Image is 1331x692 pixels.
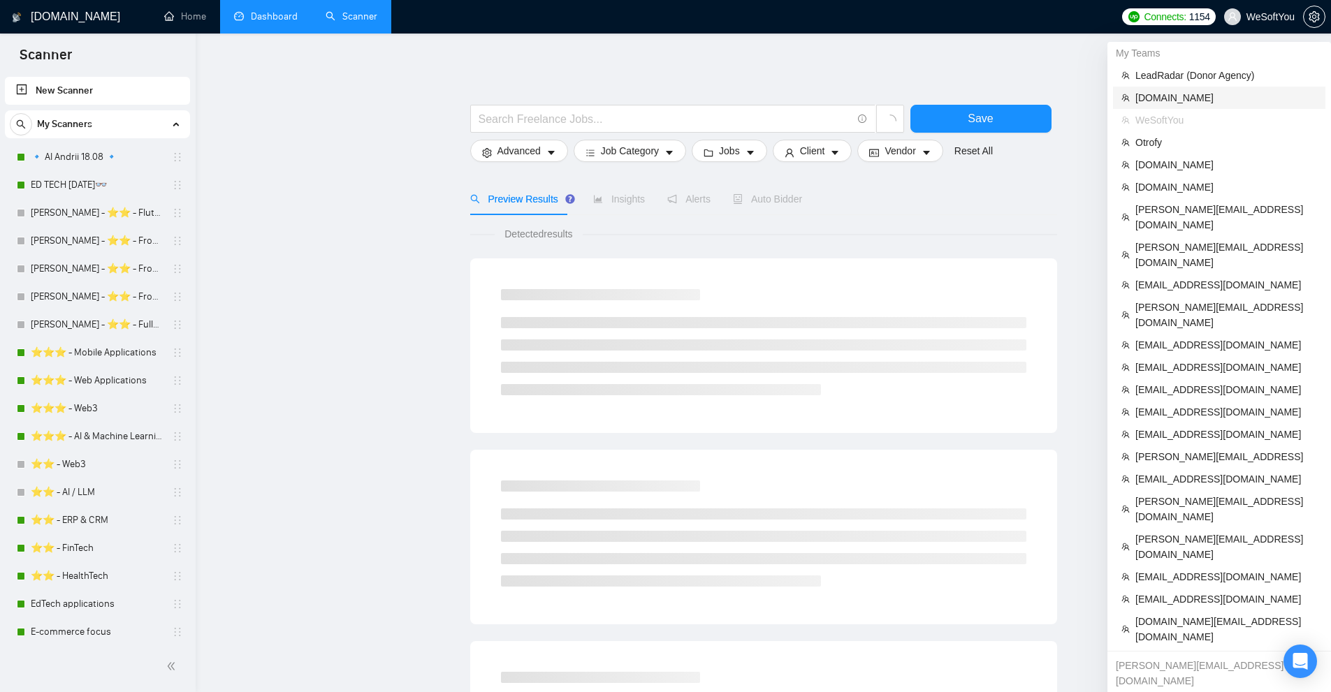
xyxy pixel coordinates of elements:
a: Reset All [954,143,993,159]
button: userClientcaret-down [773,140,852,162]
span: team [1121,161,1130,169]
span: Alerts [667,193,711,205]
a: homeHome [164,10,206,22]
span: [PERSON_NAME][EMAIL_ADDRESS][DOMAIN_NAME] [1135,531,1317,562]
span: Insights [593,193,645,205]
span: team [1121,625,1130,633]
span: holder [172,179,183,191]
span: [EMAIL_ADDRESS][DOMAIN_NAME] [1135,427,1317,442]
span: Otrofy [1135,135,1317,150]
span: holder [172,515,183,526]
span: team [1121,505,1130,513]
span: team [1121,281,1130,289]
span: area-chart [593,194,603,204]
span: Jobs [719,143,740,159]
span: team [1121,251,1130,259]
span: notification [667,194,677,204]
span: holder [172,459,183,470]
span: bars [586,147,595,158]
a: [PERSON_NAME] - ⭐️⭐️ - Fullstack Dev [31,311,163,339]
span: caret-down [922,147,931,158]
span: Advanced [497,143,541,159]
a: ⭐️⭐️ - ERP & CRM [31,506,163,534]
a: searchScanner [326,10,377,22]
span: holder [172,375,183,386]
span: holder [172,235,183,246]
span: [PERSON_NAME][EMAIL_ADDRESS] [1135,449,1317,464]
span: [PERSON_NAME][EMAIL_ADDRESS][DOMAIN_NAME] [1135,202,1317,233]
span: holder [172,570,183,582]
button: settingAdvancedcaret-down [470,140,568,162]
img: logo [12,6,22,29]
span: [EMAIL_ADDRESS][DOMAIN_NAME] [1135,569,1317,584]
span: team [1121,595,1130,603]
span: search [10,119,31,129]
span: team [1121,116,1130,124]
span: team [1121,408,1130,416]
a: [PERSON_NAME] - ⭐️⭐️ - Flutter Dev [31,199,163,227]
span: idcard [869,147,879,158]
div: Open Intercom Messenger [1283,645,1317,678]
span: holder [172,487,183,498]
span: LeadRadar (Donor Agency) [1135,68,1317,83]
img: upwork-logo.png [1128,11,1140,22]
span: search [470,194,480,204]
span: Preview Results [470,193,571,205]
a: ⭐️⭐️⭐️ - AI & Machine Learning Development [31,422,163,450]
button: barsJob Categorycaret-down [574,140,686,162]
div: My Teams [1107,42,1331,64]
button: search [10,113,32,135]
span: Auto Bidder [733,193,802,205]
span: [PERSON_NAME][EMAIL_ADDRESS][DOMAIN_NAME] [1135,300,1317,330]
a: ⭐️⭐️⭐️ - Mobile Applications [31,339,163,367]
span: [EMAIL_ADDRESS][DOMAIN_NAME] [1135,382,1317,397]
li: New Scanner [5,77,190,105]
div: oleksandr.b+1@gigradar.io [1107,654,1331,692]
span: Client [800,143,825,159]
span: holder [172,431,183,442]
a: ⭐️⭐️⭐️ - Web Applications [31,367,163,395]
span: holder [172,403,183,414]
span: [EMAIL_ADDRESS][DOMAIN_NAME] [1135,404,1317,420]
a: ED TECH [DATE]👓 [31,171,163,199]
span: holder [172,598,183,610]
span: team [1121,213,1130,221]
div: Tooltip anchor [564,193,576,205]
span: Vendor [885,143,915,159]
span: [DOMAIN_NAME] [1135,157,1317,172]
span: team [1121,138,1130,147]
span: [EMAIL_ADDRESS][DOMAIN_NAME] [1135,591,1317,607]
button: Save [910,105,1052,133]
span: Job Category [601,143,659,159]
span: holder [172,152,183,163]
span: Detected results [495,226,582,242]
span: WeSoftYou [1135,112,1317,128]
a: [PERSON_NAME] - ⭐️⭐️ - Front Dev [31,283,163,311]
span: team [1121,573,1130,581]
span: Scanner [8,45,83,74]
span: folder [704,147,713,158]
button: setting [1303,6,1325,28]
span: My Scanners [37,110,92,138]
span: double-left [166,659,180,673]
span: user [1228,12,1237,22]
span: holder [172,347,183,358]
span: holder [172,543,183,554]
span: team [1121,183,1130,191]
a: ⭐️⭐️ - Web3 [31,450,163,478]
span: team [1121,475,1130,483]
a: [PERSON_NAME] - ⭐️⭐️ - Front Dev [31,227,163,255]
span: team [1121,452,1130,461]
a: ⭐️⭐️ - HealthTech [31,562,163,590]
span: Connects: [1144,9,1186,24]
span: [EMAIL_ADDRESS][DOMAIN_NAME] [1135,360,1317,375]
span: setting [1304,11,1325,22]
span: [PERSON_NAME][EMAIL_ADDRESS][DOMAIN_NAME] [1135,240,1317,270]
a: E-commerce focus [31,618,163,646]
span: holder [172,291,183,302]
a: [PERSON_NAME] - ⭐️⭐️ - Front Dev [31,255,163,283]
span: holder [172,626,183,638]
span: holder [172,319,183,330]
a: EdTech applications [31,590,163,618]
span: caret-down [830,147,840,158]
